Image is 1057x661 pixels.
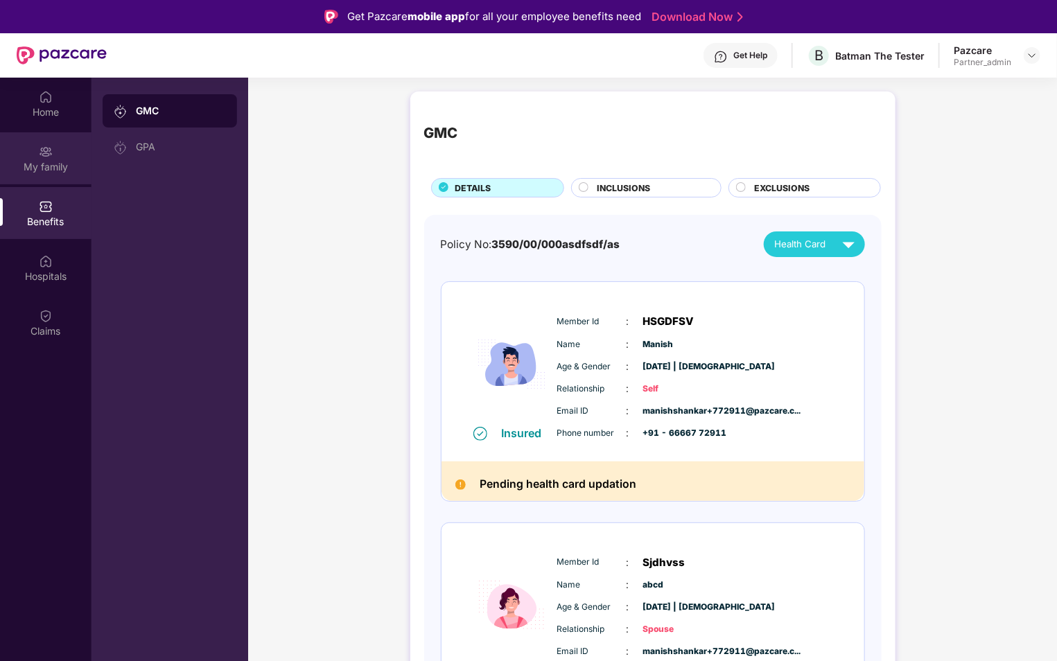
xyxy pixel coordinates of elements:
img: svg+xml;base64,PHN2ZyBpZD0iRHJvcGRvd24tMzJ4MzIiIHhtbG5zPSJodHRwOi8vd3d3LnczLm9yZy8yMDAwL3N2ZyIgd2... [1027,50,1038,61]
img: svg+xml;base64,PHN2ZyBpZD0iSGVscC0zMngzMiIgeG1sbnM9Imh0dHA6Ly93d3cudzMub3JnLzIwMDAvc3ZnIiB3aWR0aD... [714,50,728,64]
span: : [626,381,629,396]
span: : [626,337,629,352]
div: Pazcare [954,44,1011,57]
span: B [814,47,823,64]
img: Logo [324,10,338,24]
span: +91 - 66667 72911 [643,427,712,440]
a: Download Now [652,10,739,24]
img: svg+xml;base64,PHN2ZyBpZD0iSG9tZSIgeG1sbnM9Imh0dHA6Ly93d3cudzMub3JnLzIwMDAvc3ZnIiB3aWR0aD0iMjAiIG... [39,90,53,104]
div: Batman The Tester [835,49,925,62]
img: svg+xml;base64,PHN2ZyB4bWxucz0iaHR0cDovL3d3dy53My5vcmcvMjAwMC9zdmciIHZpZXdCb3g9IjAgMCAyNCAyNCIgd2... [837,232,861,256]
span: abcd [643,579,712,592]
span: Member Id [557,315,626,328]
span: : [626,577,629,592]
span: manishshankar+772911@pazcare.c... [643,645,712,658]
div: Insured [501,426,550,440]
div: Get Help [733,50,767,61]
span: Age & Gender [557,601,626,614]
span: [DATE] | [DEMOGRAPHIC_DATA] [643,601,712,614]
span: Self [643,382,712,396]
span: manishshankar+772911@pazcare.c... [643,405,712,418]
span: Phone number [557,427,626,440]
span: : [626,425,629,441]
img: svg+xml;base64,PHN2ZyBpZD0iSG9zcGl0YWxzIiB4bWxucz0iaHR0cDovL3d3dy53My5vcmcvMjAwMC9zdmciIHdpZHRoPS... [39,254,53,268]
img: icon [470,303,553,425]
strong: mobile app [408,10,466,23]
button: Health Card [764,231,865,257]
span: Relationship [557,382,626,396]
div: GPA [136,141,226,152]
span: Spouse [643,623,712,636]
span: HSGDFSV [643,313,694,330]
img: svg+xml;base64,PHN2ZyB4bWxucz0iaHR0cDovL3d3dy53My5vcmcvMjAwMC9zdmciIHdpZHRoPSIxNiIgaGVpZ2h0PSIxNi... [473,427,487,441]
span: 3590/00/000asdfsdf/as [492,238,620,251]
span: Email ID [557,645,626,658]
span: : [626,599,629,615]
div: Partner_admin [954,57,1011,68]
span: DETAILS [455,182,491,195]
span: : [626,622,629,637]
span: : [626,644,629,659]
img: Pending [455,479,466,491]
img: New Pazcare Logo [17,46,107,64]
span: INCLUSIONS [597,182,650,195]
div: GMC [424,122,458,144]
span: : [626,359,629,374]
img: svg+xml;base64,PHN2ZyB3aWR0aD0iMjAiIGhlaWdodD0iMjAiIHZpZXdCb3g9IjAgMCAyMCAyMCIgZmlsbD0ibm9uZSIgeG... [39,145,53,159]
span: Relationship [557,623,626,636]
span: Sjdhvss [643,554,685,571]
span: Age & Gender [557,360,626,373]
h2: Pending health card updation [480,475,636,494]
div: Policy No: [441,236,620,253]
span: Health Card [775,237,826,252]
span: Email ID [557,405,626,418]
img: svg+xml;base64,PHN2ZyBpZD0iQ2xhaW0iIHhtbG5zPSJodHRwOi8vd3d3LnczLm9yZy8yMDAwL3N2ZyIgd2lkdGg9IjIwIi... [39,309,53,323]
span: : [626,403,629,418]
span: Member Id [557,556,626,569]
span: : [626,314,629,329]
img: svg+xml;base64,PHN2ZyB3aWR0aD0iMjAiIGhlaWdodD0iMjAiIHZpZXdCb3g9IjAgMCAyMCAyMCIgZmlsbD0ibm9uZSIgeG... [114,105,128,118]
div: GMC [136,104,226,118]
img: svg+xml;base64,PHN2ZyB3aWR0aD0iMjAiIGhlaWdodD0iMjAiIHZpZXdCb3g9IjAgMCAyMCAyMCIgZmlsbD0ibm9uZSIgeG... [114,141,128,155]
span: : [626,555,629,570]
img: svg+xml;base64,PHN2ZyBpZD0iQmVuZWZpdHMiIHhtbG5zPSJodHRwOi8vd3d3LnczLm9yZy8yMDAwL3N2ZyIgd2lkdGg9Ij... [39,200,53,213]
span: Manish [643,338,712,351]
span: [DATE] | [DEMOGRAPHIC_DATA] [643,360,712,373]
img: Stroke [737,10,743,24]
span: Name [557,579,626,592]
div: Get Pazcare for all your employee benefits need [348,8,642,25]
span: Name [557,338,626,351]
span: EXCLUSIONS [755,182,810,195]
